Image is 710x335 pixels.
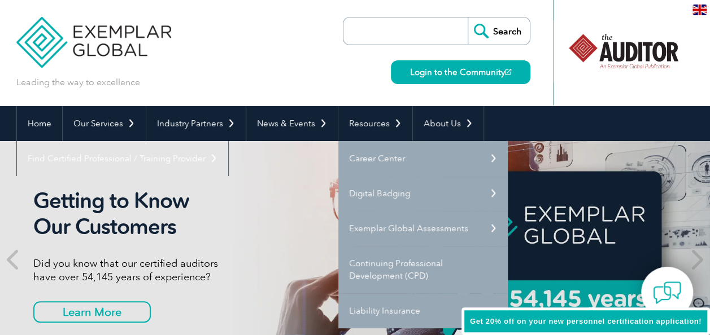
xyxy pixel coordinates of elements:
a: Our Services [63,106,146,141]
img: contact-chat.png [653,279,681,307]
p: Leading the way to excellence [16,76,140,89]
a: Industry Partners [146,106,246,141]
a: Digital Badging [338,176,508,211]
img: open_square.png [505,69,511,75]
p: Did you know that our certified auditors have over 54,145 years of experience? [33,257,457,284]
a: Career Center [338,141,508,176]
a: Login to the Community [391,60,530,84]
h2: Getting to Know Our Customers [33,188,457,240]
a: Home [17,106,62,141]
input: Search [468,17,530,45]
a: Learn More [33,301,151,323]
a: Continuing Professional Development (CPD) [338,246,508,293]
a: Liability Insurance [338,293,508,328]
a: Resources [338,106,412,141]
a: News & Events [246,106,338,141]
a: Find Certified Professional / Training Provider [17,141,228,176]
img: en [692,5,707,15]
a: Exemplar Global Assessments [338,211,508,246]
span: Get 20% off on your new personnel certification application! [470,317,702,325]
a: About Us [413,106,484,141]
